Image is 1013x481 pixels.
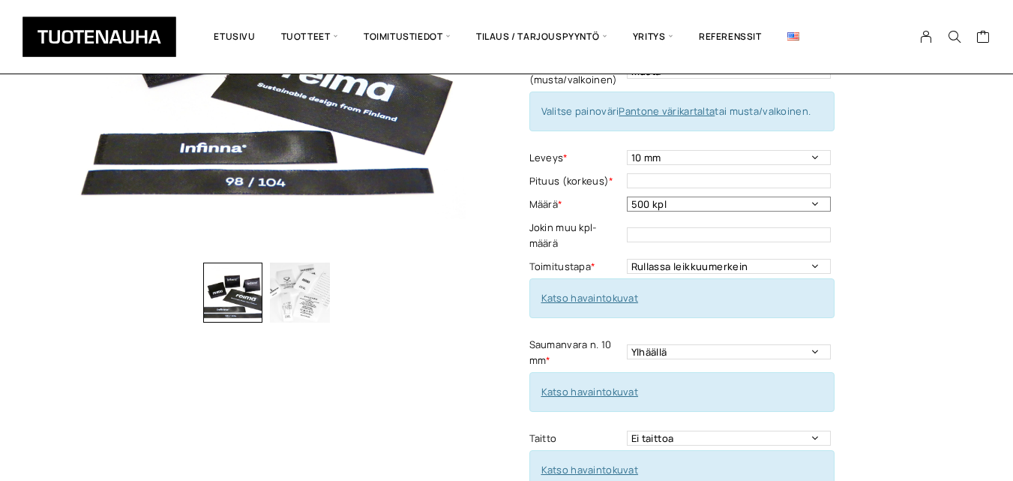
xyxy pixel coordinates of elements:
[529,259,623,275] label: Toimitustapa
[912,30,941,44] a: My Account
[270,263,330,323] img: Ekologinen polyestersatiini 2
[463,11,620,62] span: Tilaus / Tarjouspyyntö
[541,385,639,398] a: Katso havaintokuvat
[787,32,799,41] img: English
[620,11,686,62] span: Yritys
[351,11,463,62] span: Toimitustiedot
[541,104,811,118] span: Valitse painoväri tai musta/valkoinen.
[940,30,969,44] button: Search
[268,11,351,62] span: Tuotteet
[529,150,623,166] label: Leveys
[976,29,991,47] a: Cart
[541,291,639,305] a: Katso havaintokuvat
[201,11,268,62] a: Etusivu
[22,17,176,57] img: Tuotenauha Oy
[529,173,623,189] label: Pituus (korkeus)
[529,337,623,368] label: Saumanvara n. 10 mm
[529,431,623,446] label: Taitto
[619,104,715,118] a: Pantone värikartalta
[541,463,639,476] a: Katso havaintokuvat
[686,11,775,62] a: Referenssit
[529,220,623,251] label: Jokin muu kpl-määrä
[529,197,623,212] label: Määrä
